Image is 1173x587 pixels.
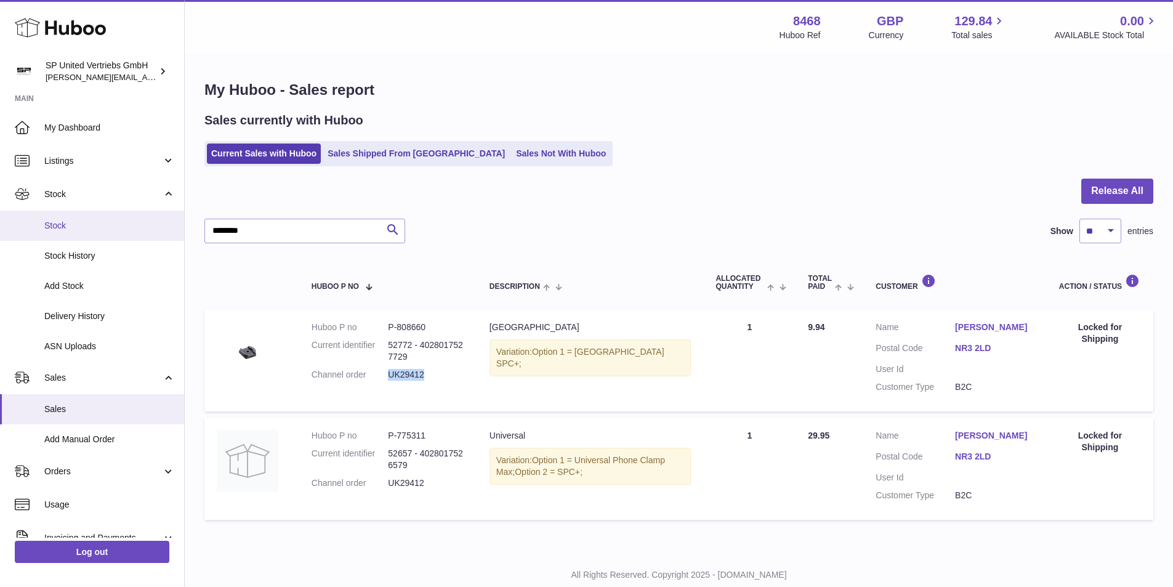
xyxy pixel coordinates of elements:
[388,322,465,333] dd: P-808660
[951,13,1006,41] a: 129.84 Total sales
[388,369,465,381] dd: UK29412
[1054,30,1158,41] span: AVAILABLE Stock Total
[876,490,955,501] dt: Customer Type
[44,250,175,262] span: Stock History
[490,430,691,442] div: Universal
[808,431,829,440] span: 29.95
[780,30,821,41] div: Huboo Ref
[703,418,796,520] td: 1
[877,13,903,30] strong: GBP
[955,342,1034,354] a: NR3 2LD
[217,430,278,492] img: no-photo.jpg
[955,322,1034,333] a: [PERSON_NAME]
[204,112,363,129] h2: Sales currently with Huboo
[44,466,162,477] span: Orders
[955,381,1034,393] dd: B2C
[195,569,1163,581] p: All Rights Reserved. Copyright 2025 - [DOMAIN_NAME]
[312,369,389,381] dt: Channel order
[715,275,764,291] span: ALLOCATED Quantity
[204,80,1153,100] h1: My Huboo - Sales report
[217,322,278,383] img: StemMountSquare_plus.jpg
[496,455,665,477] span: Option 1 = Universal Phone Clamp Max;
[951,30,1006,41] span: Total sales
[808,275,832,291] span: Total paid
[955,430,1034,442] a: [PERSON_NAME]
[1054,13,1158,41] a: 0.00 AVAILABLE Stock Total
[955,451,1034,463] a: NR3 2LD
[490,322,691,333] div: [GEOGRAPHIC_DATA]
[15,62,33,81] img: tim@sp-united.com
[312,283,359,291] span: Huboo P no
[954,13,992,30] span: 129.84
[44,341,175,352] span: ASN Uploads
[793,13,821,30] strong: 8468
[1081,179,1153,204] button: Release All
[388,339,465,363] dd: 52772 - 4028017527729
[1059,430,1141,453] div: Locked for Shipping
[876,274,1034,291] div: Customer
[1120,13,1144,30] span: 0.00
[496,347,664,368] span: Option 1 = [GEOGRAPHIC_DATA] SPC+;
[876,381,955,393] dt: Customer Type
[44,122,175,134] span: My Dashboard
[876,430,955,445] dt: Name
[44,434,175,445] span: Add Manual Order
[312,448,389,471] dt: Current identifier
[490,339,691,376] div: Variation:
[869,30,904,41] div: Currency
[955,490,1034,501] dd: B2C
[44,220,175,232] span: Stock
[703,309,796,411] td: 1
[808,322,824,332] span: 9.94
[876,451,955,466] dt: Postal Code
[44,155,162,167] span: Listings
[1127,225,1153,237] span: entries
[15,541,169,563] a: Log out
[44,280,175,292] span: Add Stock
[490,448,691,485] div: Variation:
[44,499,175,511] span: Usage
[876,322,955,336] dt: Name
[512,144,610,164] a: Sales Not With Huboo
[312,322,389,333] dt: Huboo P no
[876,472,955,484] dt: User Id
[388,430,465,442] dd: P-775311
[1050,225,1073,237] label: Show
[312,430,389,442] dt: Huboo P no
[388,448,465,471] dd: 52657 - 4028017526579
[46,60,156,83] div: SP United Vertriebs GmbH
[323,144,509,164] a: Sales Shipped From [GEOGRAPHIC_DATA]
[44,310,175,322] span: Delivery History
[44,532,162,544] span: Invoicing and Payments
[44,188,162,200] span: Stock
[515,467,582,477] span: Option 2 = SPC+;
[44,372,162,384] span: Sales
[46,72,247,82] span: [PERSON_NAME][EMAIL_ADDRESS][DOMAIN_NAME]
[1059,322,1141,345] div: Locked for Shipping
[876,342,955,357] dt: Postal Code
[490,283,540,291] span: Description
[1059,274,1141,291] div: Action / Status
[312,477,389,489] dt: Channel order
[207,144,321,164] a: Current Sales with Huboo
[44,403,175,415] span: Sales
[388,477,465,489] dd: UK29412
[876,363,955,375] dt: User Id
[312,339,389,363] dt: Current identifier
